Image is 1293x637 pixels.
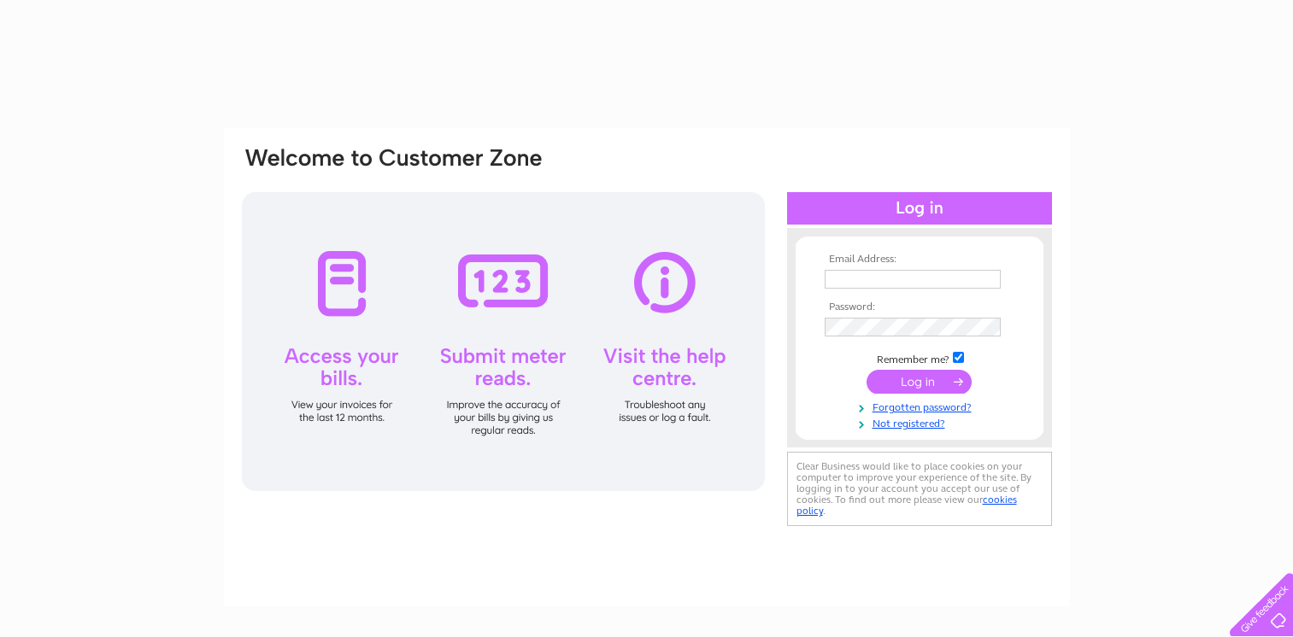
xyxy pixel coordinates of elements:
[820,301,1019,313] th: Password:
[825,398,1019,414] a: Forgotten password?
[820,349,1019,366] td: Remember me?
[787,452,1052,526] div: Clear Business would like to place cookies on your computer to improve your experience of the sit...
[796,494,1017,517] a: cookies policy
[867,370,972,394] input: Submit
[820,254,1019,266] th: Email Address:
[825,414,1019,430] a: Not registered?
